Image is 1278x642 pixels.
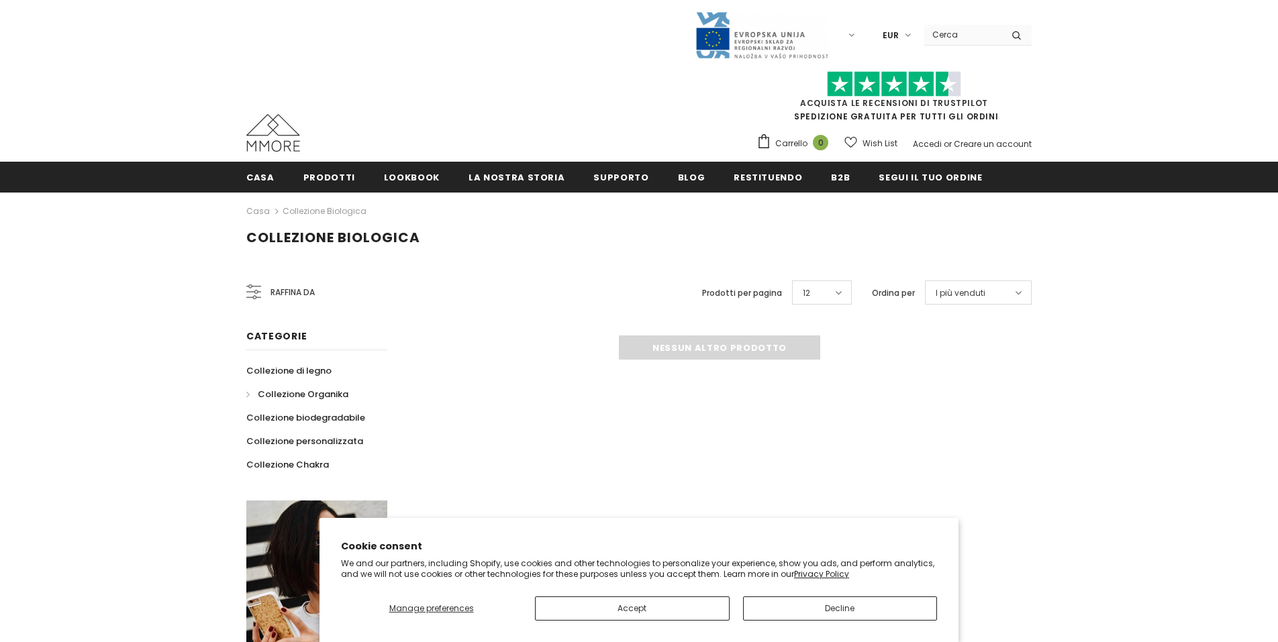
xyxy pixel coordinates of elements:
span: 12 [803,286,810,300]
span: La nostra storia [469,171,564,184]
span: SPEDIZIONE GRATUITA PER TUTTI GLI ORDINI [756,77,1032,122]
a: Javni Razpis [695,29,829,40]
a: Privacy Policy [794,568,849,580]
button: Accept [535,596,730,621]
span: EUR [883,29,899,42]
span: Collezione Organika [258,388,348,400]
a: Acquista le recensioni di TrustPilot [800,97,988,109]
img: Javni Razpis [695,11,829,60]
span: Collezione di legno [246,364,332,377]
h2: Cookie consent [341,539,937,553]
a: Collezione personalizzata [246,429,363,453]
span: Casa [246,171,275,184]
a: Collezione Organika [246,382,348,406]
a: B2B [831,162,850,192]
input: Search Site [924,25,1001,44]
a: Wish List [844,131,897,155]
a: Collezione biodegradabile [246,406,365,429]
a: supporto [593,162,648,192]
span: supporto [593,171,648,184]
a: Casa [246,162,275,192]
span: Collezione Chakra [246,458,329,471]
span: Segui il tuo ordine [879,171,982,184]
button: Decline [743,596,938,621]
a: Carrello 0 [756,133,835,154]
span: Wish List [863,137,897,150]
a: Lookbook [384,162,440,192]
span: Restituendo [734,171,802,184]
span: B2B [831,171,850,184]
a: Creare un account [954,138,1032,150]
span: Lookbook [384,171,440,184]
a: Segui il tuo ordine [879,162,982,192]
a: Restituendo [734,162,802,192]
span: Collezione biodegradabile [246,411,365,424]
a: Collezione di legno [246,359,332,382]
a: Accedi [913,138,942,150]
a: Prodotti [303,162,355,192]
span: Collezione biologica [246,228,420,247]
label: Prodotti per pagina [702,286,782,300]
span: Prodotti [303,171,355,184]
img: Casi MMORE [246,114,300,152]
span: Blog [678,171,705,184]
a: Casa [246,203,270,219]
span: 0 [813,135,828,150]
span: or [944,138,952,150]
span: Raffina da [271,285,315,300]
button: Manage preferences [341,596,522,621]
span: Categorie [246,329,307,343]
label: Ordina per [872,286,915,300]
span: Manage preferences [389,602,474,614]
span: Collezione personalizzata [246,435,363,447]
a: La nostra storia [469,162,564,192]
a: Collezione biologica [283,205,366,217]
a: Blog [678,162,705,192]
img: Fidati di Pilot Stars [827,71,961,97]
span: I più venduti [936,286,985,300]
p: We and our partners, including Shopify, use cookies and other technologies to personalize your ex... [341,558,937,579]
span: Carrello [775,137,807,150]
a: Collezione Chakra [246,453,329,476]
